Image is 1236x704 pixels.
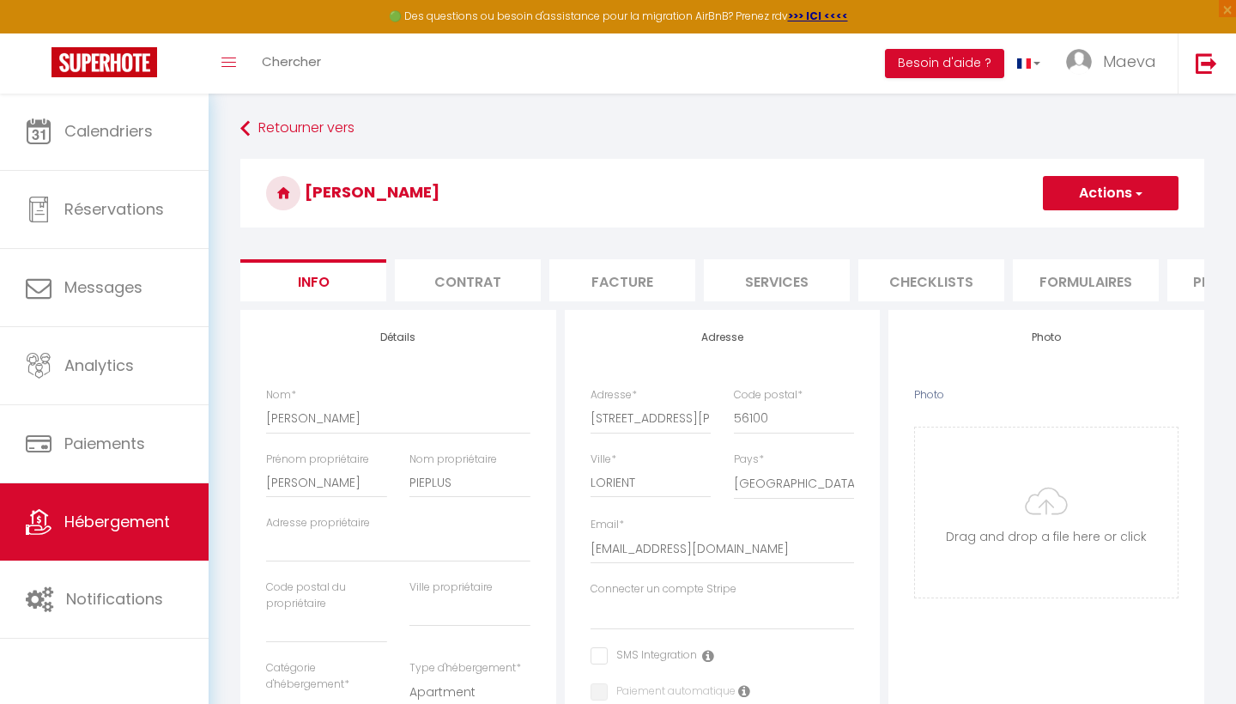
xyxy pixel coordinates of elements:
li: Info [240,259,386,301]
h4: Détails [266,331,530,343]
span: Hébergement [64,511,170,532]
label: Type d'hébergement [409,660,521,677]
label: Email [591,517,624,533]
li: Formulaires [1013,259,1159,301]
label: Ville [591,452,616,468]
label: Photo [914,387,944,404]
label: Code postal [734,387,803,404]
span: Paiements [64,433,145,454]
label: Catégorie d'hébergement [266,660,387,693]
h4: Adresse [591,331,855,343]
label: Ville propriétaire [409,580,493,596]
a: Chercher [249,33,334,94]
li: Services [704,259,850,301]
span: Calendriers [64,120,153,142]
button: Actions [1043,176,1178,210]
label: Code postal du propriétaire [266,580,387,612]
img: logout [1196,52,1217,74]
label: Adresse propriétaire [266,515,370,531]
li: Contrat [395,259,541,301]
label: Nom [266,387,296,404]
li: Checklists [858,259,1004,301]
span: Chercher [262,52,321,70]
a: Retourner vers [240,113,1204,144]
span: Notifications [66,588,163,610]
label: Adresse [591,387,637,404]
span: Réservations [64,198,164,220]
h4: Photo [914,331,1178,343]
img: ... [1066,49,1092,75]
label: Pays [734,452,764,468]
button: Besoin d'aide ? [885,49,1004,78]
label: Prénom propriétaire [266,452,369,468]
span: Maeva [1103,51,1156,72]
a: >>> ICI <<<< [788,9,848,23]
li: Facture [549,259,695,301]
span: Messages [64,276,142,298]
label: Nom propriétaire [409,452,497,468]
img: Super Booking [51,47,157,77]
label: Paiement automatique [608,683,736,702]
h3: [PERSON_NAME] [240,159,1204,228]
span: Analytics [64,355,134,376]
a: ... Maeva [1053,33,1178,94]
label: Connecter un compte Stripe [591,581,736,598]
